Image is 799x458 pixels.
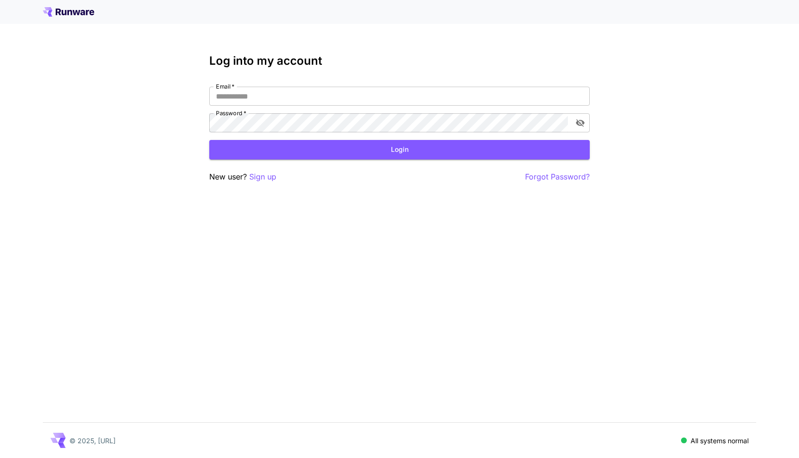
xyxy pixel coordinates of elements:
h3: Log into my account [209,54,590,68]
label: Email [216,82,234,90]
button: Login [209,140,590,159]
label: Password [216,109,246,117]
p: New user? [209,171,276,183]
button: Sign up [249,171,276,183]
p: All systems normal [691,436,749,446]
button: toggle password visibility [572,114,589,131]
p: © 2025, [URL] [69,436,116,446]
button: Forgot Password? [525,171,590,183]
